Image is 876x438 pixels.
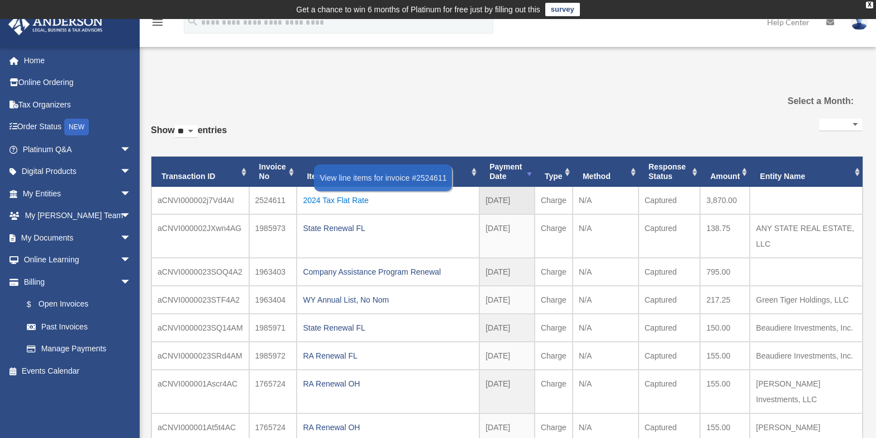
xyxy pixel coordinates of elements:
[249,214,297,258] td: 1985973
[639,286,701,314] td: Captured
[700,342,750,370] td: 155.00
[750,214,863,258] td: ANY STATE REAL ESTATE, LLC
[249,157,297,187] th: Invoice No: activate to sort column ascending
[8,182,148,205] a: My Entitiesarrow_drop_down
[479,342,535,370] td: [DATE]
[573,286,639,314] td: N/A
[479,370,535,413] td: [DATE]
[535,187,573,214] td: Charge
[573,258,639,286] td: N/A
[120,227,142,249] span: arrow_drop_down
[249,314,297,342] td: 1985971
[573,314,639,342] td: N/A
[700,187,750,214] td: 3,870.00
[33,298,39,312] span: $
[750,370,863,413] td: [PERSON_NAME] Investments, LLC
[639,187,701,214] td: Captured
[303,320,473,336] div: State Renewal FL
[750,286,863,314] td: Green Tiger Holdings, LLC
[120,161,142,183] span: arrow_drop_down
[249,342,297,370] td: 1985972
[297,157,479,187] th: Item: activate to sort column ascending
[479,286,535,314] td: [DATE]
[5,13,106,35] img: Anderson Advisors Platinum Portal
[573,214,639,258] td: N/A
[151,370,249,413] td: aCNVI000001Ascr4AC
[8,205,148,227] a: My [PERSON_NAME] Teamarrow_drop_down
[8,360,148,382] a: Events Calendar
[639,157,701,187] th: Response Status: activate to sort column ascending
[120,249,142,272] span: arrow_drop_down
[535,214,573,258] td: Charge
[8,271,148,293] a: Billingarrow_drop_down
[151,342,249,370] td: aCNVI0000023SRd4AM
[535,314,573,342] td: Charge
[303,376,473,392] div: RA Renewal OH
[8,72,148,94] a: Online Ordering
[16,315,142,338] a: Past Invoices
[700,214,750,258] td: 138.75
[479,258,535,286] td: [DATE]
[151,314,249,342] td: aCNVI0000023SQ14AM
[151,286,249,314] td: aCNVI0000023STF4A2
[151,157,249,187] th: Transaction ID: activate to sort column ascending
[151,258,249,286] td: aCNVI0000023SOQ4A2
[573,342,639,370] td: N/A
[573,157,639,187] th: Method: activate to sort column ascending
[8,138,148,161] a: Platinum Q&Aarrow_drop_down
[639,314,701,342] td: Captured
[535,258,573,286] td: Charge
[545,3,580,16] a: survey
[16,338,148,360] a: Manage Payments
[151,16,164,29] i: menu
[866,2,873,8] div: close
[750,314,863,342] td: Beaudiere Investments, Inc.
[64,119,89,135] div: NEW
[151,187,249,214] td: aCNVI000002j7Vd4AI
[573,370,639,413] td: N/A
[479,214,535,258] td: [DATE]
[175,125,198,138] select: Showentries
[249,187,297,214] td: 2524611
[8,249,148,271] a: Online Learningarrow_drop_down
[16,293,148,316] a: $Open Invoices
[535,157,573,187] th: Type: activate to sort column ascending
[535,342,573,370] td: Charge
[120,205,142,228] span: arrow_drop_down
[479,187,535,214] td: [DATE]
[151,123,227,149] label: Show entries
[8,227,148,249] a: My Documentsarrow_drop_down
[8,116,148,139] a: Order StatusNEW
[151,20,164,29] a: menu
[151,214,249,258] td: aCNVI000002JXwn4AG
[851,14,868,30] img: User Pic
[120,182,142,205] span: arrow_drop_down
[303,264,473,280] div: Company Assistance Program Renewal
[535,370,573,413] td: Charge
[249,370,297,413] td: 1765724
[639,370,701,413] td: Captured
[750,157,863,187] th: Entity Name: activate to sort column ascending
[120,138,142,161] span: arrow_drop_down
[700,286,750,314] td: 217.25
[700,157,750,187] th: Amount: activate to sort column ascending
[120,271,142,294] span: arrow_drop_down
[535,286,573,314] td: Charge
[187,15,199,27] i: search
[639,342,701,370] td: Captured
[700,370,750,413] td: 155.00
[8,49,148,72] a: Home
[8,93,148,116] a: Tax Organizers
[303,348,473,364] div: RA Renewal FL
[573,187,639,214] td: N/A
[303,192,473,208] div: 2024 Tax Flat Rate
[639,214,701,258] td: Captured
[303,292,473,308] div: WY Annual List, No Nom
[639,258,701,286] td: Captured
[296,3,540,16] div: Get a chance to win 6 months of Platinum for free just by filling out this
[249,286,297,314] td: 1963404
[700,258,750,286] td: 795.00
[249,258,297,286] td: 1963403
[303,420,473,435] div: RA Renewal OH
[303,220,473,236] div: State Renewal FL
